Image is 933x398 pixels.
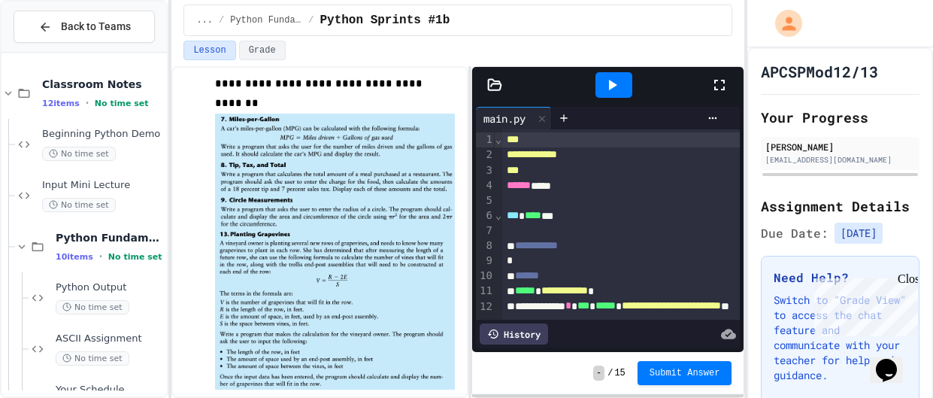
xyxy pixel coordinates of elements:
h3: Need Help? [774,269,907,287]
span: No time set [56,300,129,314]
button: Grade [239,41,286,60]
span: Python Fundamentals [56,231,164,245]
span: Beginning Python Demo [42,128,164,141]
span: Due Date: [761,224,828,242]
span: / [219,14,224,26]
span: No time set [108,252,162,262]
p: Switch to "Grade View" to access the chat feature and communicate with your teacher for help and ... [774,293,907,383]
span: [DATE] [835,223,883,244]
iframe: chat widget [870,338,918,383]
span: Classroom Notes [42,77,164,91]
h1: APCSPMod12/13 [761,61,878,82]
h2: Assignment Details [761,196,919,217]
span: / [308,14,314,26]
iframe: chat widget [808,272,918,336]
span: 10 items [56,252,93,262]
span: Python Output [56,281,164,294]
span: Python Fundamentals [230,14,302,26]
h2: Your Progress [761,107,919,128]
button: Back to Teams [14,11,155,43]
span: Python Sprints #1b [320,11,450,29]
span: ... [196,14,213,26]
span: No time set [42,147,116,161]
span: • [99,251,102,263]
span: 12 items [42,99,80,108]
span: No time set [95,99,149,108]
span: No time set [56,351,129,366]
div: [PERSON_NAME] [765,140,915,153]
button: Lesson [183,41,235,60]
span: • [86,97,89,109]
div: [EMAIL_ADDRESS][DOMAIN_NAME] [765,154,915,166]
span: ASCII Assignment [56,333,164,345]
span: Input Mini Lecture [42,179,164,192]
div: My Account [759,6,806,41]
div: Chat with us now!Close [6,6,104,96]
span: Your Schedule [56,384,164,396]
span: Back to Teams [61,19,131,35]
span: No time set [42,198,116,212]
